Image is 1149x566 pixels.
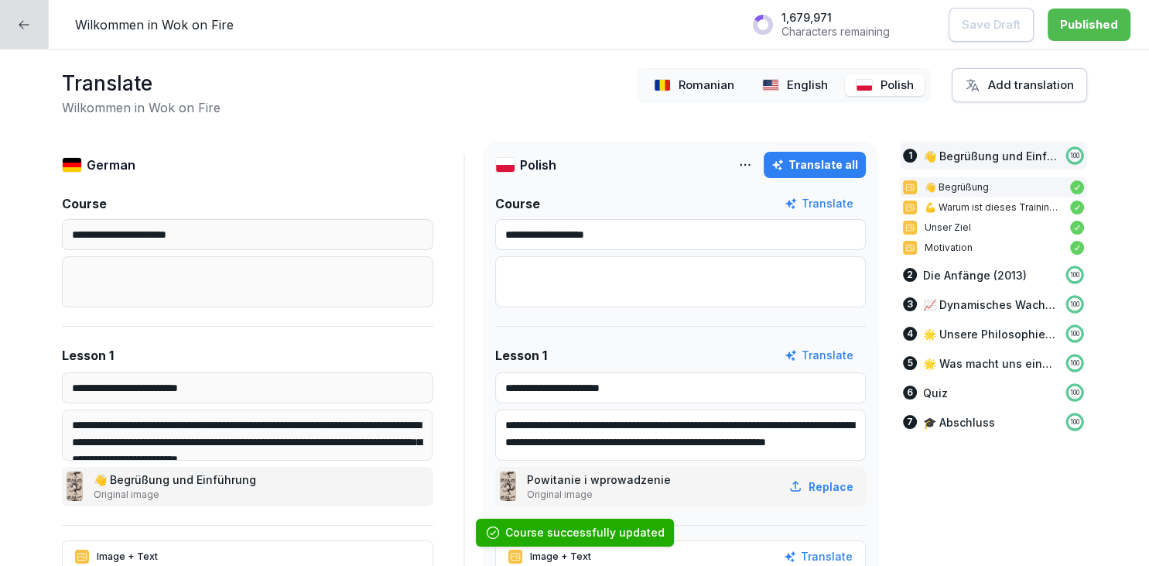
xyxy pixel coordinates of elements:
div: Translate all [771,156,858,173]
img: pl.svg [856,79,873,91]
p: 👋 Begrüßung und Einführung [923,148,1058,164]
p: 100 [1070,329,1079,338]
h1: Translate [62,68,221,98]
p: 100 [1070,388,1079,397]
p: 100 [1070,417,1079,427]
p: 🌟 Was macht uns einzigartig? [923,355,1058,372]
p: 100 [1070,358,1079,368]
p: 👋 Begrüßung [925,180,1062,194]
p: 100 [1070,151,1079,160]
p: Polish [520,156,556,174]
div: 3 [903,297,917,311]
button: Add translation [952,68,1087,102]
div: 7 [903,415,917,429]
div: Course successfully updated [505,525,665,540]
div: 2 [903,268,917,282]
p: Save Draft [962,16,1021,33]
img: w4t797si4jm8r25o4ax5aop2.png [500,472,516,501]
img: ro.svg [654,79,671,91]
p: Wilkommen in Wok on Fire [75,15,234,34]
p: Powitanie i wprowadzenie [527,472,674,488]
p: Romanian [679,77,734,94]
h2: Wilkommen in Wok on Fire [62,98,221,117]
p: 100 [1070,300,1079,309]
div: 6 [903,386,917,400]
p: Lesson 1 [62,346,114,365]
p: Replace [809,479,853,495]
div: Published [1060,16,1118,33]
p: Lesson 1 [495,346,547,365]
div: Add translation [965,77,1074,94]
p: 🎓 Abschluss [923,414,995,431]
p: Motivation [925,241,1062,255]
p: German [87,156,135,174]
p: English [787,77,828,94]
p: Die Anfänge (2013) [923,267,1027,283]
p: Polish [881,77,914,94]
button: 1,679,971Characters remaining [744,5,935,44]
button: Translate [784,548,853,565]
p: 1,679,971 [781,11,890,25]
img: pl.svg [495,157,515,173]
p: 👋 Begrüßung und Einführung [94,472,259,488]
p: Image + Text [97,550,158,564]
img: de.svg [62,157,82,173]
p: 🌟 Unsere Philosophie und Werte [923,326,1058,342]
p: Original image [527,488,674,502]
button: Save Draft [949,8,1034,42]
p: Unser Ziel [925,221,1062,235]
p: 📈 Dynamisches Wachstum ([DATE]–[DATE]) [923,297,1058,313]
button: Translate [785,195,853,212]
button: Translate all [764,152,866,178]
p: Original image [94,488,259,502]
button: Published [1048,9,1130,41]
p: Course [495,194,540,213]
button: Translate [785,347,853,364]
div: 4 [903,327,917,341]
img: us.svg [762,79,779,91]
div: 5 [903,356,917,370]
p: Quiz [923,385,948,401]
p: Characters remaining [781,25,890,39]
p: Course [62,194,107,213]
div: 1 [903,149,917,163]
p: 💪 Warum ist dieses Training wichtig ? [925,201,1062,214]
img: w4t797si4jm8r25o4ax5aop2.png [67,472,83,501]
p: 100 [1070,270,1079,280]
